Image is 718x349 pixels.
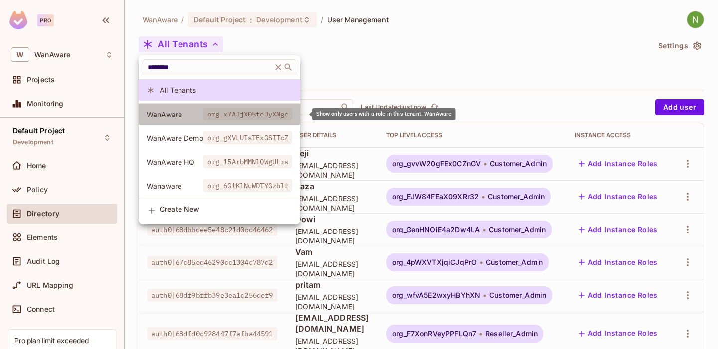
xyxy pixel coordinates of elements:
div: Show only users with a role in this tenant: WanAware [312,108,456,120]
span: org_x7AJjX05teJyXNgc [203,108,293,120]
span: WanAware Demo [147,133,203,143]
span: Wanaware [147,181,203,191]
div: Show only users with a role in this tenant: WanAware Demo [139,127,300,149]
span: All Tenants [160,85,292,95]
span: org_15ArbMMNlQWgULrs [203,155,293,168]
div: Show only users with a role in this tenant: WanAware [139,104,300,125]
span: WanAware HQ [147,157,203,167]
div: Show only users with a role in this tenant: Wanaware [139,175,300,197]
span: Create New [160,205,292,213]
span: org_6GtKlNuWDTYGzblt [203,179,293,192]
div: Show only users with a role in this tenant: WanAware HQ [139,151,300,173]
span: WanAware [147,110,203,119]
span: org_gXVLUIsTExGSITcZ [203,131,293,144]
